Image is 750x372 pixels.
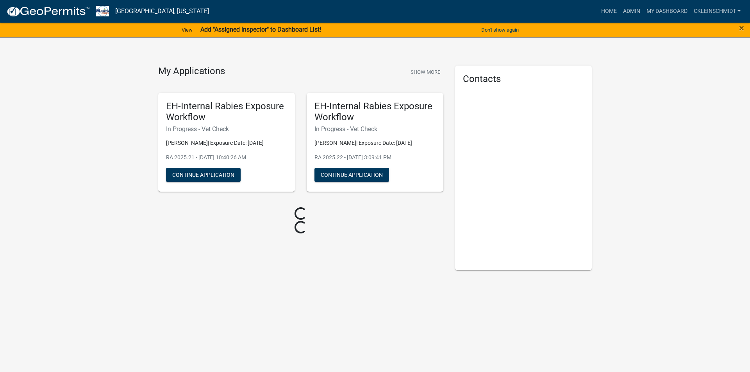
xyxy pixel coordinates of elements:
[314,125,436,133] h6: In Progress - Vet Check
[407,66,443,78] button: Show More
[739,23,744,34] span: ×
[691,4,744,19] a: ckleinschmidt
[314,168,389,182] button: Continue Application
[478,23,522,36] button: Don't show again
[739,23,744,33] button: Close
[96,6,109,16] img: Marion County, Iowa
[463,73,584,85] h5: Contacts
[115,5,209,18] a: [GEOGRAPHIC_DATA], [US_STATE]
[598,4,620,19] a: Home
[166,153,287,162] p: RA 2025.21 - [DATE] 10:40:26 AM
[620,4,643,19] a: Admin
[158,66,225,77] h4: My Applications
[166,139,287,147] p: [PERSON_NAME]| Exposure Date: [DATE]
[179,23,196,36] a: View
[314,139,436,147] p: [PERSON_NAME]| Exposure Date: [DATE]
[314,153,436,162] p: RA 2025.22 - [DATE] 3:09:41 PM
[643,4,691,19] a: My Dashboard
[200,26,321,33] strong: Add "Assigned Inspector" to Dashboard List!
[166,101,287,123] h5: EH-Internal Rabies Exposure Workflow
[166,125,287,133] h6: In Progress - Vet Check
[314,101,436,123] h5: EH-Internal Rabies Exposure Workflow
[166,168,241,182] button: Continue Application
